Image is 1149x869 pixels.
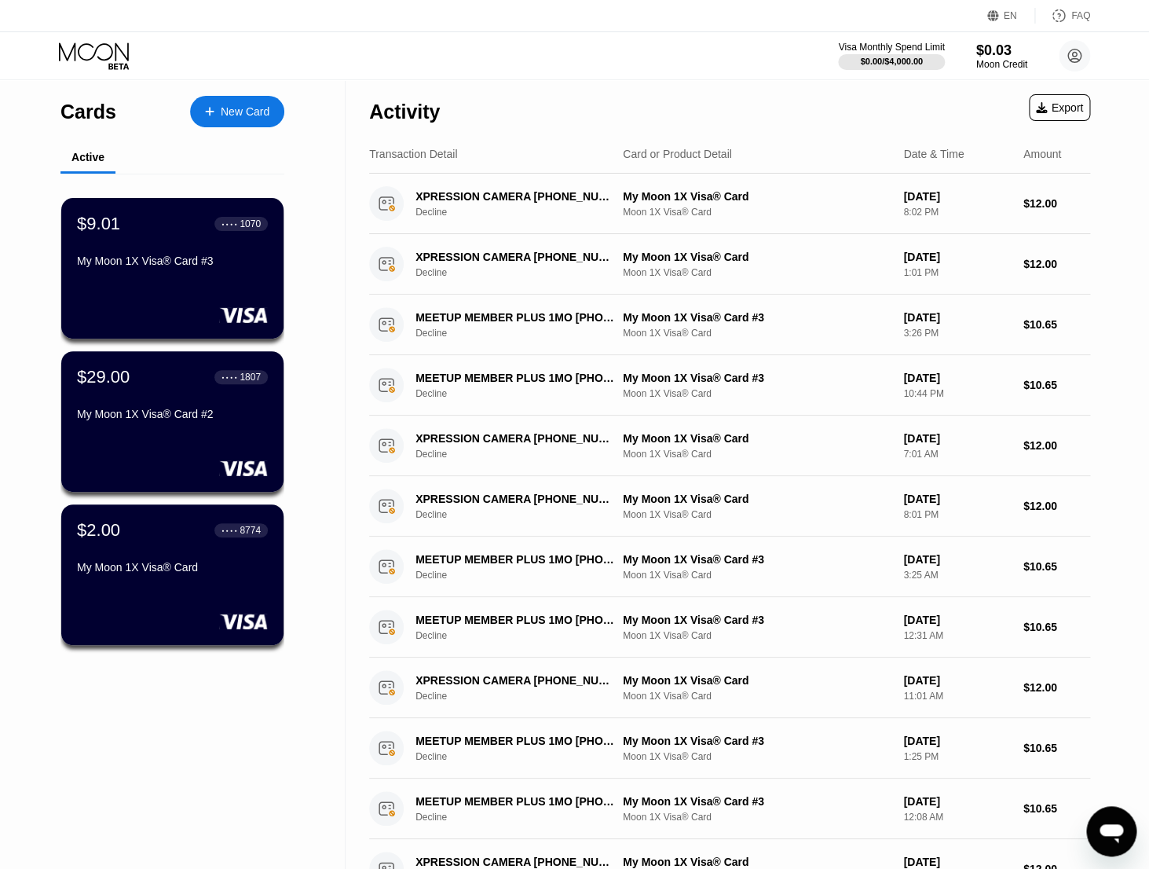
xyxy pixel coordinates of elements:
[415,691,632,702] div: Decline
[71,151,104,163] div: Active
[415,449,632,460] div: Decline
[623,751,891,762] div: Moon 1X Visa® Card
[903,311,1010,324] div: [DATE]
[77,520,120,541] div: $2.00
[623,570,891,581] div: Moon 1X Visa® Card
[903,553,1010,566] div: [DATE]
[903,751,1010,762] div: 1:25 PM
[976,42,1027,70] div: $0.03Moon Credit
[903,674,1010,687] div: [DATE]
[240,525,261,536] div: 8774
[61,504,284,645] div: $2.00● ● ● ●8774My Moon 1X Visa® Card
[1023,802,1090,815] div: $10.65
[369,597,1090,658] div: MEETUP MEMBER PLUS 1MO [PHONE_NUMBER] USDeclineMy Moon 1X Visa® Card #3Moon 1X Visa® Card[DATE]12...
[1035,8,1090,24] div: FAQ
[369,148,457,160] div: Transaction Detail
[1023,560,1090,573] div: $10.65
[415,570,632,581] div: Decline
[77,561,268,574] div: My Moon 1X Visa® Card
[623,207,891,218] div: Moon 1X Visa® Card
[903,856,1010,868] div: [DATE]
[1023,379,1090,391] div: $10.65
[1036,101,1083,114] div: Export
[415,553,617,566] div: MEETUP MEMBER PLUS 1MO [PHONE_NUMBER] US
[415,614,617,626] div: MEETUP MEMBER PLUS 1MO [PHONE_NUMBER] US
[623,190,891,203] div: My Moon 1X Visa® Card
[369,234,1090,295] div: XPRESSION CAMERA [PHONE_NUMBER] JPDeclineMy Moon 1X Visa® CardMoon 1X Visa® Card[DATE]1:01 PM$12.00
[903,691,1010,702] div: 11:01 AM
[838,42,944,53] div: Visa Monthly Spend Limit
[369,718,1090,779] div: MEETUP MEMBER PLUS 1MO [PHONE_NUMBER] USDeclineMy Moon 1X Visa® Card #3Moon 1X Visa® Card[DATE]1:...
[1086,806,1136,856] iframe: Button to launch messaging window
[623,449,891,460] div: Moon 1X Visa® Card
[415,432,617,445] div: XPRESSION CAMERA [PHONE_NUMBER] JP
[240,218,261,229] div: 1070
[77,367,130,387] div: $29.00
[369,658,1090,718] div: XPRESSION CAMERA [PHONE_NUMBER] JPDeclineMy Moon 1X Visa® CardMoon 1X Visa® Card[DATE]11:01 AM$12.00
[903,267,1010,278] div: 1:01 PM
[903,148,964,160] div: Date & Time
[903,372,1010,384] div: [DATE]
[623,493,891,505] div: My Moon 1X Visa® Card
[623,812,891,823] div: Moon 1X Visa® Card
[415,751,632,762] div: Decline
[415,251,617,263] div: XPRESSION CAMERA [PHONE_NUMBER] JP
[415,207,632,218] div: Decline
[903,251,1010,263] div: [DATE]
[903,614,1010,626] div: [DATE]
[369,295,1090,355] div: MEETUP MEMBER PLUS 1MO [PHONE_NUMBER] USDeclineMy Moon 1X Visa® Card #3Moon 1X Visa® Card[DATE]3:...
[1071,10,1090,21] div: FAQ
[903,630,1010,641] div: 12:31 AM
[623,509,891,520] div: Moon 1X Visa® Card
[623,148,732,160] div: Card or Product Detail
[1023,148,1061,160] div: Amount
[623,311,891,324] div: My Moon 1X Visa® Card #3
[623,328,891,339] div: Moon 1X Visa® Card
[623,388,891,399] div: Moon 1X Visa® Card
[221,105,269,119] div: New Card
[903,509,1010,520] div: 8:01 PM
[623,372,891,384] div: My Moon 1X Visa® Card #3
[415,311,617,324] div: MEETUP MEMBER PLUS 1MO [PHONE_NUMBER] US
[838,42,944,70] div: Visa Monthly Spend Limit$0.00/$4,000.00
[369,101,440,123] div: Activity
[77,214,120,234] div: $9.01
[60,101,116,123] div: Cards
[1004,10,1017,21] div: EN
[1023,318,1090,331] div: $10.65
[77,408,268,420] div: My Moon 1X Visa® Card #2
[61,198,284,339] div: $9.01● ● ● ●1070My Moon 1X Visa® Card #3
[623,674,891,687] div: My Moon 1X Visa® Card
[415,735,617,747] div: MEETUP MEMBER PLUS 1MO [PHONE_NUMBER] US
[976,59,1027,70] div: Moon Credit
[623,735,891,747] div: My Moon 1X Visa® Card #3
[415,509,632,520] div: Decline
[1023,621,1090,633] div: $10.65
[1023,258,1090,270] div: $12.00
[903,328,1010,339] div: 3:26 PM
[369,537,1090,597] div: MEETUP MEMBER PLUS 1MO [PHONE_NUMBER] USDeclineMy Moon 1X Visa® Card #3Moon 1X Visa® Card[DATE]3:...
[1023,742,1090,754] div: $10.65
[1023,439,1090,452] div: $12.00
[369,476,1090,537] div: XPRESSION CAMERA [PHONE_NUMBER] JPDeclineMy Moon 1X Visa® CardMoon 1X Visa® Card[DATE]8:01 PM$12.00
[369,355,1090,416] div: MEETUP MEMBER PLUS 1MO [PHONE_NUMBER] USDeclineMy Moon 1X Visa® Card #3Moon 1X Visa® Card[DATE]10...
[240,372,261,383] div: 1807
[860,57,923,66] div: $0.00 / $4,000.00
[903,207,1010,218] div: 8:02 PM
[903,432,1010,445] div: [DATE]
[623,795,891,808] div: My Moon 1X Visa® Card #3
[415,267,632,278] div: Decline
[623,691,891,702] div: Moon 1X Visa® Card
[415,856,617,868] div: XPRESSION CAMERA [PHONE_NUMBER] JP
[415,674,617,687] div: XPRESSION CAMERA [PHONE_NUMBER] JP
[1023,681,1090,694] div: $12.00
[415,372,617,384] div: MEETUP MEMBER PLUS 1MO [PHONE_NUMBER] US
[623,630,891,641] div: Moon 1X Visa® Card
[903,812,1010,823] div: 12:08 AM
[623,267,891,278] div: Moon 1X Visa® Card
[623,553,891,566] div: My Moon 1X Visa® Card #3
[987,8,1035,24] div: EN
[415,190,617,203] div: XPRESSION CAMERA [PHONE_NUMBER] JP
[190,96,284,127] div: New Card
